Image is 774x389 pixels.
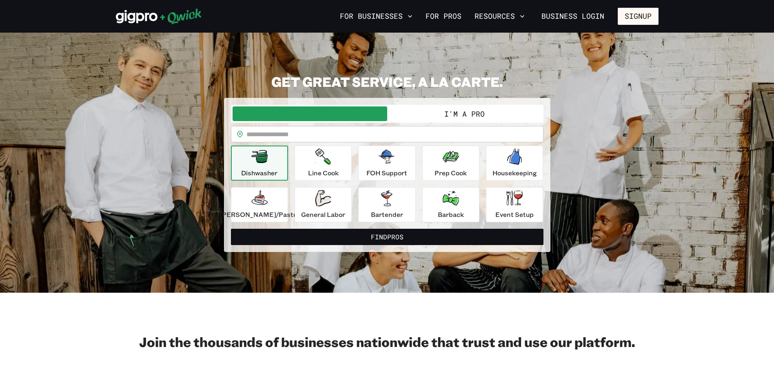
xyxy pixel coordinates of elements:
[231,187,288,222] button: [PERSON_NAME]/Pastry
[295,146,352,181] button: Line Cook
[233,106,387,121] button: I'm a Business
[492,168,537,178] p: Housekeeping
[366,168,407,178] p: FOH Support
[438,210,464,219] p: Barback
[224,73,550,90] h2: GET GREAT SERVICE, A LA CARTE.
[358,146,415,181] button: FOH Support
[371,210,403,219] p: Bartender
[618,8,659,25] button: Signup
[337,9,416,23] button: For Businesses
[471,9,528,23] button: Resources
[220,210,299,219] p: [PERSON_NAME]/Pastry
[387,106,542,121] button: I'm a Pro
[231,229,543,245] button: FindPros
[231,146,288,181] button: Dishwasher
[422,187,479,222] button: Barback
[486,146,543,181] button: Housekeeping
[534,8,611,25] a: Business Login
[435,168,467,178] p: Prep Cook
[422,9,465,23] a: For Pros
[308,168,339,178] p: Line Cook
[486,187,543,222] button: Event Setup
[495,210,534,219] p: Event Setup
[295,187,352,222] button: General Labor
[241,168,277,178] p: Dishwasher
[301,210,345,219] p: General Labor
[358,187,415,222] button: Bartender
[422,146,479,181] button: Prep Cook
[116,334,659,350] h2: Join the thousands of businesses nationwide that trust and use our platform.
